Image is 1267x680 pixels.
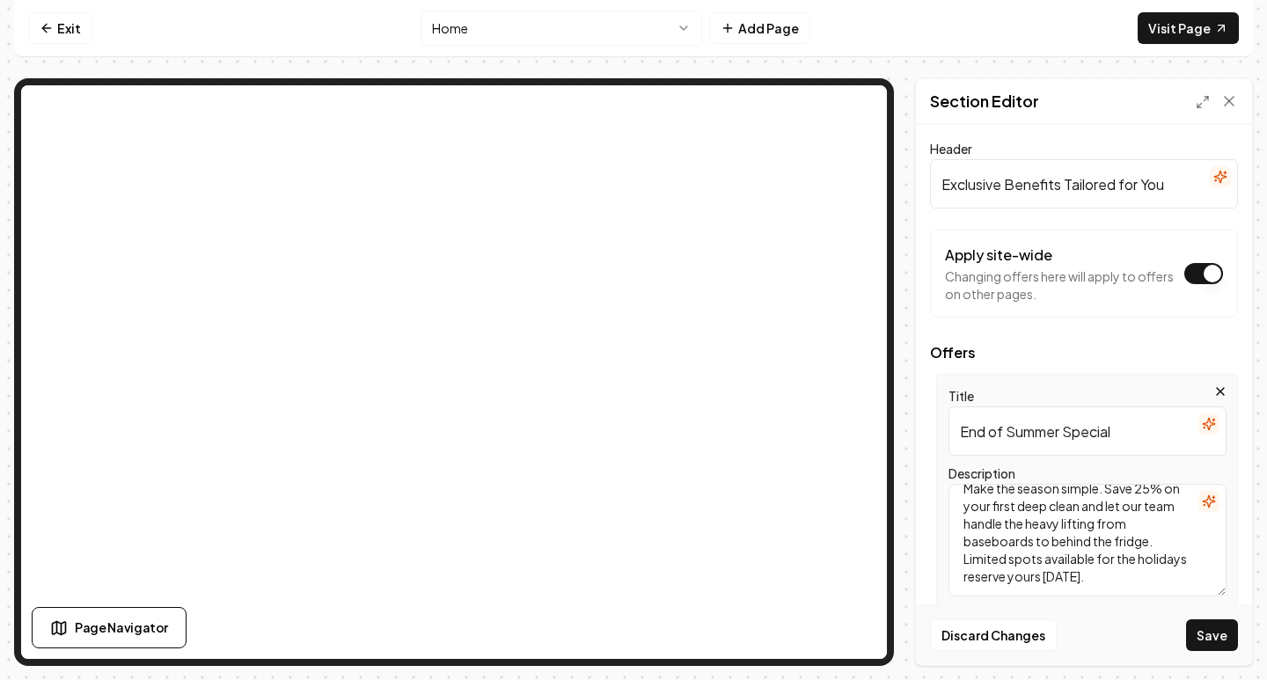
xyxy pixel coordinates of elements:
[1186,619,1238,651] button: Save
[32,607,187,648] button: Page Navigator
[930,141,972,157] label: Header
[930,619,1057,651] button: Discard Changes
[945,245,1052,264] label: Apply site-wide
[948,406,1227,456] input: Title
[945,267,1175,303] p: Changing offers here will apply to offers on other pages.
[75,618,168,637] span: Page Navigator
[1138,12,1239,44] a: Visit Page
[28,12,92,44] a: Exit
[930,89,1039,113] h2: Section Editor
[948,465,1015,481] label: Description
[709,12,810,44] button: Add Page
[930,346,1238,360] span: Offers
[948,388,974,404] label: Title
[930,159,1238,208] input: Header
